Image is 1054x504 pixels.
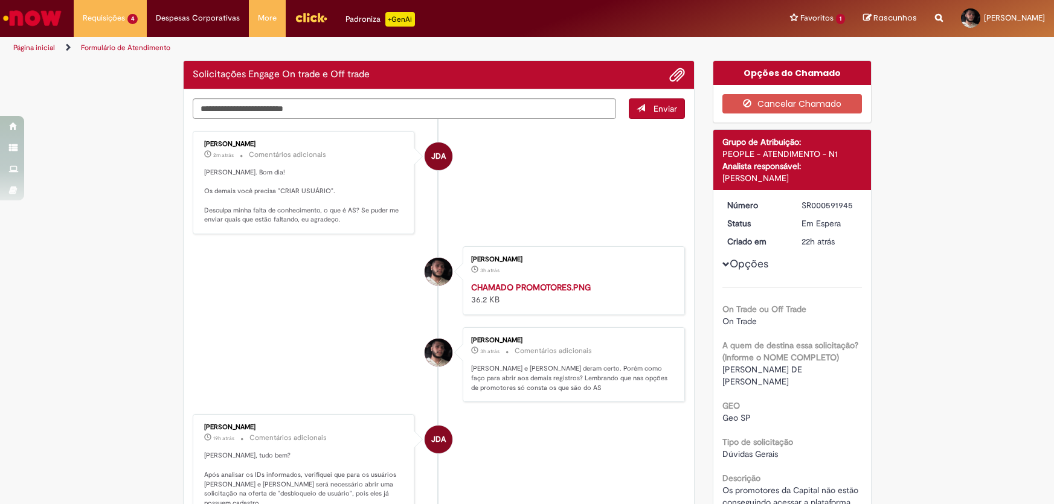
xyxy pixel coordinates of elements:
a: Página inicial [13,43,55,53]
span: Despesas Corporativas [156,12,240,24]
span: 4 [127,14,138,24]
time: 30/09/2025 10:56:59 [213,152,234,159]
span: [PERSON_NAME] DE [PERSON_NAME] [722,364,805,387]
a: Formulário de Atendimento [81,43,170,53]
div: [PERSON_NAME] [204,141,405,148]
a: Rascunhos [863,13,917,24]
dt: Criado em [718,235,792,247]
div: Em Espera [802,217,858,229]
div: [PERSON_NAME] [722,172,862,184]
button: Enviar [629,98,685,119]
img: ServiceNow [1,6,63,30]
div: Grupo de Atribuição: [722,136,862,148]
span: On Trade [722,316,757,327]
div: Analista responsável: [722,160,862,172]
span: 3h atrás [480,267,500,274]
div: Opções do Chamado [713,61,871,85]
span: 1 [836,14,845,24]
span: Favoritos [800,12,834,24]
span: Requisições [83,12,125,24]
span: Rascunhos [873,12,917,24]
div: PEOPLE - ATENDIMENTO - N1 [722,148,862,160]
div: Jefferson De Paiva Queiroz [425,258,452,285]
div: [PERSON_NAME] [204,424,405,431]
small: Comentários adicionais [249,433,327,443]
span: More [258,12,277,24]
button: Cancelar Chamado [722,94,862,113]
span: Dúvidas Gerais [722,448,778,459]
span: Enviar [654,103,677,114]
time: 29/09/2025 16:26:59 [213,435,234,442]
ul: Trilhas de página [9,37,693,59]
p: [PERSON_NAME] e [PERSON_NAME] deram certo. Porém como faço para abrir aos demais registros? Lembr... [471,364,672,392]
div: SR000591945 [802,199,858,211]
dt: Número [718,199,792,211]
b: Tipo de solicitação [722,436,793,447]
time: 30/09/2025 08:09:55 [480,267,500,274]
span: [PERSON_NAME] [984,13,1045,23]
button: Adicionar anexos [669,67,685,83]
b: Descrição [722,473,760,483]
span: JDA [431,142,446,171]
div: [PERSON_NAME] [471,337,672,344]
b: GEO [722,400,740,411]
textarea: Digite sua mensagem aqui... [193,98,617,119]
div: Jessica De Andrade [425,426,452,453]
a: CHAMADO PROMOTORES.PNG [471,282,591,293]
span: 3h atrás [480,348,500,355]
b: On Trade ou Off Trade [722,304,806,314]
img: click_logo_yellow_360x200.png [295,8,327,27]
div: Jefferson De Paiva Queiroz [425,339,452,366]
span: Geo SP [722,412,751,423]
div: [PERSON_NAME] [471,256,672,263]
span: 22h atrás [802,236,835,247]
span: 2m atrás [213,152,234,159]
dt: Status [718,217,792,229]
div: 29/09/2025 13:23:56 [802,235,858,247]
div: Padroniza [345,12,415,27]
small: Comentários adicionais [249,150,326,160]
span: JDA [431,425,446,454]
time: 29/09/2025 13:23:56 [802,236,835,247]
h2: Solicitações Engage On trade e Off trade Histórico de tíquete [193,69,370,80]
small: Comentários adicionais [515,346,592,356]
b: A quem de destina essa solicitação? (Informe o NOME COMPLETO) [722,340,858,363]
time: 30/09/2025 08:07:42 [480,348,500,355]
p: +GenAi [385,12,415,27]
p: [PERSON_NAME]. Bom dia! Os demais você precisa "CRIAR USUÁRIO". Desculpa minha falta de conhecime... [204,168,405,225]
span: 19h atrás [213,435,234,442]
div: 36.2 KB [471,281,672,305]
div: Jessica De Andrade [425,142,452,170]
